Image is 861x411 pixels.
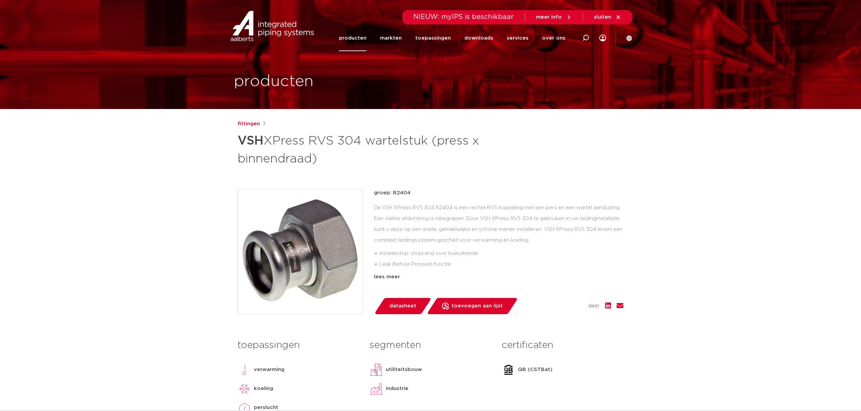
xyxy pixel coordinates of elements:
img: Product Image for VSH XPress RVS 304 wartelstuk (press x binnendraad) [238,189,363,314]
span: meer info [536,15,562,20]
a: sluiten [594,14,621,20]
img: koeling [238,382,251,395]
h3: certificaten [502,339,623,352]
img: utiliteitsbouw [369,363,383,376]
img: industrie [369,382,383,395]
nav: Menu [339,25,565,51]
h3: toepassingen [238,339,359,352]
span: deel: [588,302,600,310]
a: fittingen [238,120,260,128]
p: utiliteitsbouw [386,366,422,374]
a: datasheet [374,298,432,314]
p: verwarming [254,366,284,374]
p: koeling [254,385,273,393]
span: toevoegen aan lijst [452,301,503,311]
li: insteekstop: stoprand voor buisuiteinde [379,248,623,259]
div: lees meer [374,273,623,281]
li: Leak Before Pressed-functie [379,259,623,270]
p: QB (CSTBat) [518,366,553,374]
a: downloads [464,25,493,51]
p: groep: R2404 [374,189,623,197]
a: services [507,25,528,51]
span: sluiten [594,15,611,20]
img: verwarming [238,363,251,376]
h1: producten [234,71,314,92]
a: over ons [542,25,565,51]
h3: segmenten [369,339,491,352]
span: NIEUW: myIPS is beschikbaar [413,14,514,20]
div: De VSH XPress RVS 304 R2404 is een rechte RVS koppeling met een pers en een wartel aansluiting. E... [374,202,623,270]
span: datasheet [389,301,416,311]
a: producten [339,25,366,51]
strong: VSH [238,135,263,147]
p: industrie [386,385,408,393]
a: markten [380,25,402,51]
li: duidelijke herkenning van materiaal en afmeting [379,270,623,281]
a: toepassingen [415,25,451,51]
h1: XPress RVS 304 wartelstuk (press x binnendraad) [238,131,492,167]
a: meer info [536,14,572,20]
img: QB (CSTBat) [502,363,515,376]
